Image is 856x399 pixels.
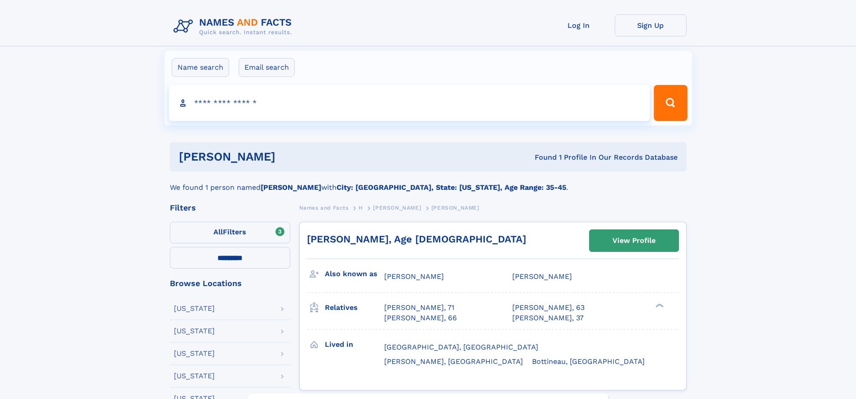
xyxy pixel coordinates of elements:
input: search input [169,85,650,121]
div: View Profile [612,230,656,251]
a: [PERSON_NAME], 71 [384,303,454,313]
button: Search Button [654,85,687,121]
a: Sign Up [615,14,687,36]
div: We found 1 person named with . [170,171,687,193]
span: All [213,228,223,236]
h3: Relatives [325,300,384,315]
a: [PERSON_NAME], 37 [512,313,584,323]
div: [US_STATE] [174,327,215,335]
h3: Also known as [325,266,384,282]
div: Filters [170,204,290,212]
h3: Lived in [325,337,384,352]
a: H [359,202,363,213]
label: Email search [239,58,295,77]
img: Logo Names and Facts [170,14,299,39]
div: ❯ [653,303,664,309]
b: [PERSON_NAME] [261,183,321,192]
div: Found 1 Profile In Our Records Database [405,152,678,162]
a: Names and Facts [299,202,349,213]
div: Browse Locations [170,279,290,287]
b: City: [GEOGRAPHIC_DATA], State: [US_STATE], Age Range: 35-45 [337,183,566,192]
div: [US_STATE] [174,372,215,380]
h1: [PERSON_NAME] [179,151,405,162]
span: [GEOGRAPHIC_DATA], [GEOGRAPHIC_DATA] [384,343,538,351]
div: [US_STATE] [174,305,215,312]
label: Filters [170,222,290,243]
span: [PERSON_NAME], [GEOGRAPHIC_DATA] [384,357,523,366]
span: [PERSON_NAME] [373,205,421,211]
a: Log In [543,14,615,36]
span: [PERSON_NAME] [431,205,479,211]
label: Name search [172,58,229,77]
span: Bottineau, [GEOGRAPHIC_DATA] [532,357,645,366]
span: H [359,205,363,211]
a: View Profile [590,230,679,251]
span: [PERSON_NAME] [384,272,444,281]
a: [PERSON_NAME], 63 [512,303,585,313]
a: [PERSON_NAME] [373,202,421,213]
a: [PERSON_NAME], Age [DEMOGRAPHIC_DATA] [307,233,526,245]
div: [US_STATE] [174,350,215,357]
a: [PERSON_NAME], 66 [384,313,457,323]
span: [PERSON_NAME] [512,272,572,281]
